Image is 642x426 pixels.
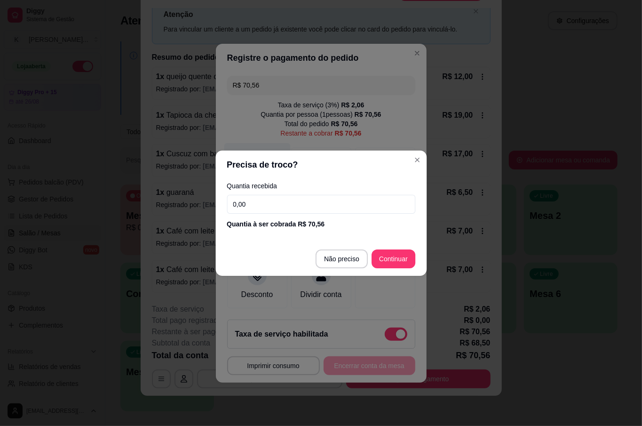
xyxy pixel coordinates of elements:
[372,249,415,268] button: Continuar
[227,182,415,189] label: Quantia recebida
[227,219,415,229] div: Quantia à ser cobrada R$ 70,56
[410,152,425,167] button: Close
[215,150,427,178] header: Precisa de troco?
[316,249,368,268] button: Não preciso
